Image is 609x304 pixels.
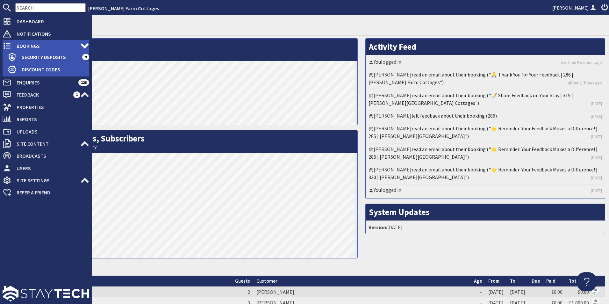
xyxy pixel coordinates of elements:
a: less than 5 seconds ago [561,60,602,66]
a: Total [569,278,580,284]
a: Feedback 1 [3,90,89,100]
li: [PERSON_NAME] [367,90,603,111]
a: read an email about their booking ("⭐ Reminder: Your Feedback Makes a Difference! | 286 | [PERSON... [369,146,598,160]
td: [DATE] [507,286,528,297]
td: - [471,286,485,297]
a: Properties [3,102,89,112]
li: [PERSON_NAME] [367,69,603,90]
a: Site Content [3,139,89,149]
span: Enquiries [11,77,78,88]
span: Security Deposits [17,52,82,62]
td: [DATE] [485,286,507,297]
h2: Visits per Day [19,39,357,61]
a: Customer [256,278,277,284]
a: [DATE] [591,134,602,140]
a: [DATE] [591,113,602,119]
li: logged in [367,185,603,197]
a: about 20 hours ago [568,80,602,86]
a: Discount Codes [8,64,89,75]
a: [DATE] [591,155,602,161]
a: Bookings [3,41,89,51]
a: Site Settings [3,175,89,185]
a: £0.00 [551,289,562,295]
li: logged in [367,57,603,69]
a: Security Deposits 9 [8,52,89,62]
a: left feedback about their booking (286) [412,112,497,119]
a: Broadcasts [3,151,89,161]
a: System Updates [369,207,430,217]
span: Broadcasts [11,151,89,161]
a: read an email about their booking ("🙏 Thank You for Your Feedback | 286 | [PERSON_NAME] Farm Cott... [369,71,573,85]
img: staytech_l_w-4e588a39d9fa60e82540d7cfac8cfe4b7147e857d3e8dbdfbd41c59d52db0ec4.svg [3,286,89,301]
li: [PERSON_NAME] [367,144,603,164]
span: Dashboard [11,16,89,26]
a: To [510,278,515,284]
a: Users [3,163,89,173]
li: [PERSON_NAME] [367,123,603,144]
a: read an email about their booking ("⭐ Reminder: Your Feedback Makes a Difference! | 330 | [PERSON... [369,166,598,180]
a: Refer a Friend [3,187,89,198]
a: read an email about their booking ("📝 Share Feedback on Your Stay | 315 | [PERSON_NAME][GEOGRAPHI... [369,92,573,106]
span: 1 [73,91,80,98]
small: This Month: 0 Bookings, 1 Enquiry [23,144,354,150]
a: [DATE] [591,188,602,194]
a: Guests [235,278,250,284]
h2: Bookings, Enquiries, Subscribers [19,130,357,153]
a: Notifications [3,29,89,39]
span: Reports [11,114,89,124]
a: Reports [3,114,89,124]
a: read an email about their booking ("⭐ Reminder: Your Feedback Makes a Difference! | 285 | [PERSON... [369,125,598,139]
a: Activity Feed [369,41,416,52]
span: Discount Codes [17,64,89,75]
a: £0.00 [578,289,589,295]
a: Age [474,278,482,284]
strong: Version: [369,224,387,230]
span: Refer a Friend [11,187,89,198]
a: Enquiries 128 [3,77,89,88]
li: [PERSON_NAME] [367,164,603,185]
a: From [488,278,499,284]
span: Notifications [11,29,89,39]
input: SEARCH [15,3,86,12]
a: Dashboard [3,16,89,26]
span: Users [11,163,89,173]
span: Uploads [11,127,89,137]
span: Site Settings [11,175,80,185]
a: You [374,59,381,65]
span: Bookings [11,41,80,51]
a: [PERSON_NAME] [552,4,598,11]
a: Paid [546,278,555,284]
a: [DATE] [591,175,602,181]
span: 128 [78,79,89,86]
td: [PERSON_NAME] [253,286,471,297]
iframe: Toggle Customer Support [577,272,596,291]
a: You [374,187,381,193]
span: Properties [11,102,89,112]
a: [DATE] [591,101,602,107]
th: Due [528,276,543,286]
span: Feedback [11,90,73,100]
li: [DATE] [367,222,603,232]
li: [PERSON_NAME] [367,111,603,123]
small: This Month: 191 Visits [23,52,354,58]
span: 9 [82,54,89,60]
a: Uploads [3,127,89,137]
span: 2 [247,289,250,295]
span: Site Content [11,139,80,149]
a: [PERSON_NAME] Farm Cottages [88,5,159,11]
